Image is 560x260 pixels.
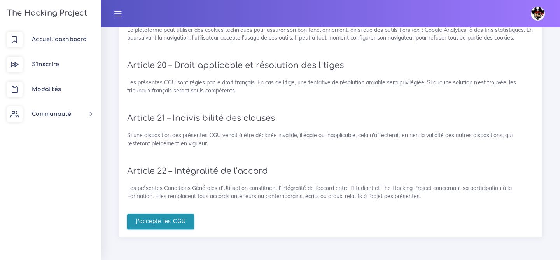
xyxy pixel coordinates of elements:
h3: The Hacking Project [5,9,87,17]
span: Accueil dashboard [32,37,87,42]
input: J'accepte les CGU [127,214,194,230]
h3: Article 21 – Indivisibilité des clauses [127,113,534,123]
h3: Article 20 – Droit applicable et résolution des litiges [127,61,534,70]
p: Les présentes Conditions Générales d’Utilisation constituent l’intégralité de l’accord entre l’Ét... [127,184,534,200]
img: avatar [531,7,545,21]
h3: Article 22 – Intégralité de l’accord [127,166,534,176]
span: Modalités [32,86,61,92]
span: S'inscrire [32,61,59,67]
p: La plateforme peut utiliser des cookies techniques pour assurer son bon fonctionnement, ainsi que... [127,26,534,42]
span: Communauté [32,111,71,117]
p: Les présentes CGU sont régies par le droit français. En cas de litige, une tentative de résolutio... [127,79,534,94]
p: Si une disposition des présentes CGU venait à être déclarée invalide, illégale ou inapplicable, c... [127,131,534,147]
